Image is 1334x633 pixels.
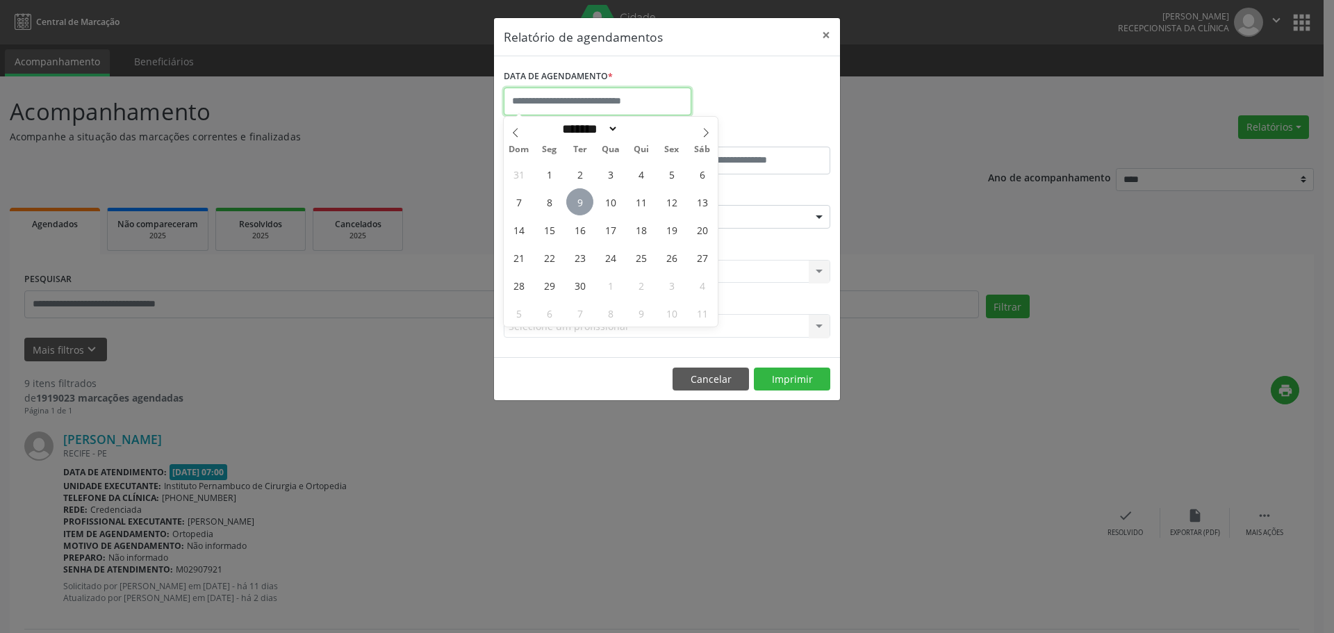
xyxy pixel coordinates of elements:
label: ATÉ [670,125,830,147]
span: Sáb [687,145,718,154]
span: Setembro 8, 2025 [536,188,563,215]
span: Agosto 31, 2025 [505,161,532,188]
span: Setembro 12, 2025 [658,188,685,215]
span: Setembro 7, 2025 [505,188,532,215]
span: Setembro 24, 2025 [597,244,624,271]
span: Qua [595,145,626,154]
span: Outubro 3, 2025 [658,272,685,299]
button: Close [812,18,840,52]
span: Setembro 30, 2025 [566,272,593,299]
span: Ter [565,145,595,154]
span: Seg [534,145,565,154]
span: Dom [504,145,534,154]
span: Setembro 26, 2025 [658,244,685,271]
span: Outubro 8, 2025 [597,299,624,327]
span: Setembro 9, 2025 [566,188,593,215]
span: Setembro 5, 2025 [658,161,685,188]
select: Month [557,122,618,136]
span: Setembro 27, 2025 [689,244,716,271]
span: Outubro 2, 2025 [627,272,654,299]
span: Setembro 16, 2025 [566,216,593,243]
span: Setembro 15, 2025 [536,216,563,243]
span: Setembro 29, 2025 [536,272,563,299]
span: Outubro 9, 2025 [627,299,654,327]
button: Cancelar [673,368,749,391]
span: Qui [626,145,657,154]
span: Setembro 25, 2025 [627,244,654,271]
input: Year [618,122,664,136]
span: Outubro 4, 2025 [689,272,716,299]
span: Setembro 3, 2025 [597,161,624,188]
span: Setembro 20, 2025 [689,216,716,243]
span: Setembro 4, 2025 [627,161,654,188]
span: Setembro 19, 2025 [658,216,685,243]
span: Setembro 13, 2025 [689,188,716,215]
span: Outubro 1, 2025 [597,272,624,299]
span: Setembro 6, 2025 [689,161,716,188]
span: Outubro 10, 2025 [658,299,685,327]
label: DATA DE AGENDAMENTO [504,66,613,88]
span: Setembro 21, 2025 [505,244,532,271]
span: Setembro 23, 2025 [566,244,593,271]
span: Setembro 14, 2025 [505,216,532,243]
span: Setembro 18, 2025 [627,216,654,243]
span: Outubro 5, 2025 [505,299,532,327]
span: Setembro 11, 2025 [627,188,654,215]
span: Setembro 22, 2025 [536,244,563,271]
span: Setembro 2, 2025 [566,161,593,188]
span: Setembro 10, 2025 [597,188,624,215]
span: Setembro 1, 2025 [536,161,563,188]
span: Outubro 6, 2025 [536,299,563,327]
span: Setembro 17, 2025 [597,216,624,243]
span: Sex [657,145,687,154]
h5: Relatório de agendamentos [504,28,663,46]
span: Outubro 7, 2025 [566,299,593,327]
span: Setembro 28, 2025 [505,272,532,299]
span: Outubro 11, 2025 [689,299,716,327]
button: Imprimir [754,368,830,391]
